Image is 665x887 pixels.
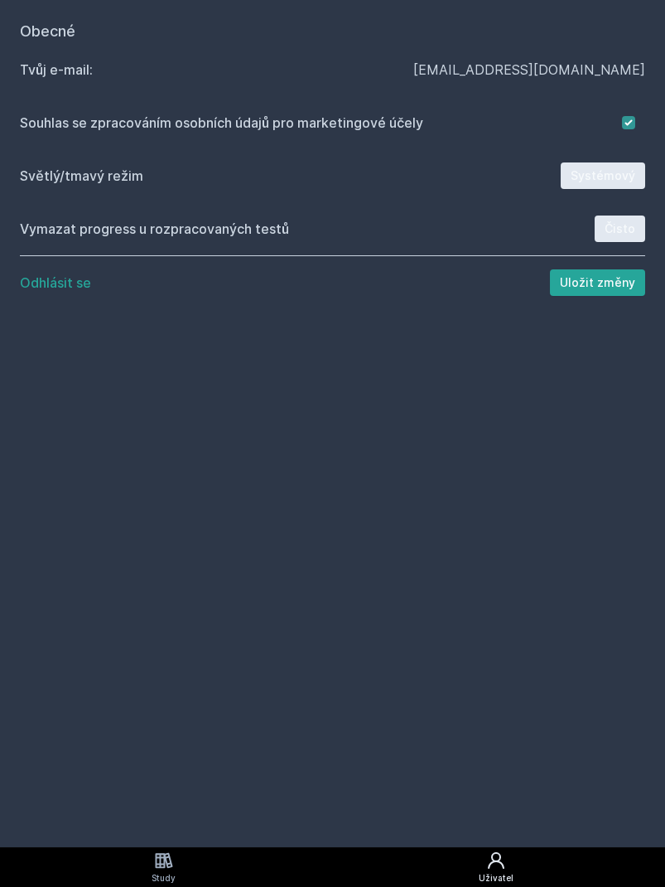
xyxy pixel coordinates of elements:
a: Uživatel [327,847,665,887]
button: Systémový [561,162,645,189]
button: Odhlásit se [20,273,91,293]
button: Uložit změny [550,269,645,296]
div: Souhlas se zpracováním osobních údajů pro marketingové účely [20,113,622,133]
div: Vymazat progress u rozpracovaných testů [20,219,595,239]
div: Světlý/tmavý režim [20,166,561,186]
div: Tvůj e‑mail: [20,60,413,80]
div: [EMAIL_ADDRESS][DOMAIN_NAME] [413,60,645,80]
div: Uživatel [479,872,513,885]
h1: Obecné [20,20,645,43]
div: Study [152,872,176,885]
button: Čisto [595,216,645,242]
